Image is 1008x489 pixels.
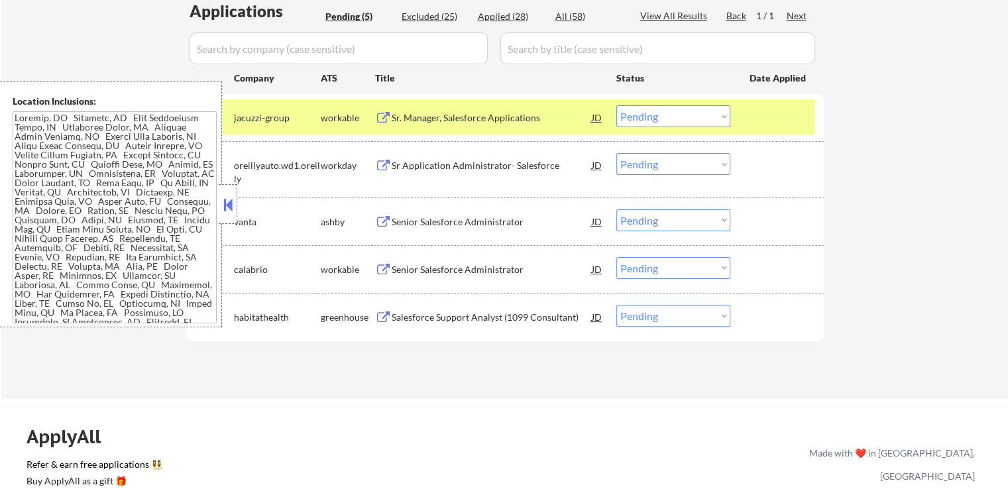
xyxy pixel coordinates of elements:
div: Sr. Manager, Salesforce Applications [392,111,592,125]
div: ashby [321,215,375,229]
div: Senior Salesforce Administrator [392,263,592,276]
div: Made with ❤️ in [GEOGRAPHIC_DATA], [GEOGRAPHIC_DATA] [804,441,975,488]
div: Excluded (25) [402,10,468,23]
div: View All Results [640,9,711,23]
div: Next [787,9,808,23]
div: 1 / 1 [756,9,787,23]
div: All (58) [555,10,622,23]
div: workable [321,263,375,276]
div: JD [590,153,604,177]
div: workable [321,111,375,125]
div: JD [590,257,604,281]
div: greenhouse [321,311,375,324]
div: jacuzzi-group [234,111,321,125]
div: ApplyAll [27,425,116,448]
div: JD [590,209,604,233]
div: vanta [234,215,321,229]
div: workday [321,159,375,172]
div: Back [726,9,748,23]
div: Pending (5) [325,10,392,23]
div: Title [375,72,604,85]
a: Refer & earn free applications 👯‍♀️ [27,460,532,474]
div: Senior Salesforce Administrator [392,215,592,229]
div: Date Applied [750,72,808,85]
div: ATS [321,72,375,85]
div: JD [590,305,604,329]
div: calabrio [234,263,321,276]
div: Buy ApplyAll as a gift 🎁 [27,476,159,486]
div: JD [590,105,604,129]
div: Applied (28) [478,10,544,23]
div: oreillyauto.wd1.oreilly [234,159,321,185]
div: Status [616,66,730,89]
div: Sr Application Administrator- Salesforce [392,159,592,172]
div: Salesforce Support Analyst (1099 Consultant) [392,311,592,324]
div: habitathealth [234,311,321,324]
input: Search by title (case sensitive) [500,32,815,64]
div: Company [234,72,321,85]
div: Applications [190,3,321,19]
input: Search by company (case sensitive) [190,32,488,64]
div: Location Inclusions: [13,95,217,108]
